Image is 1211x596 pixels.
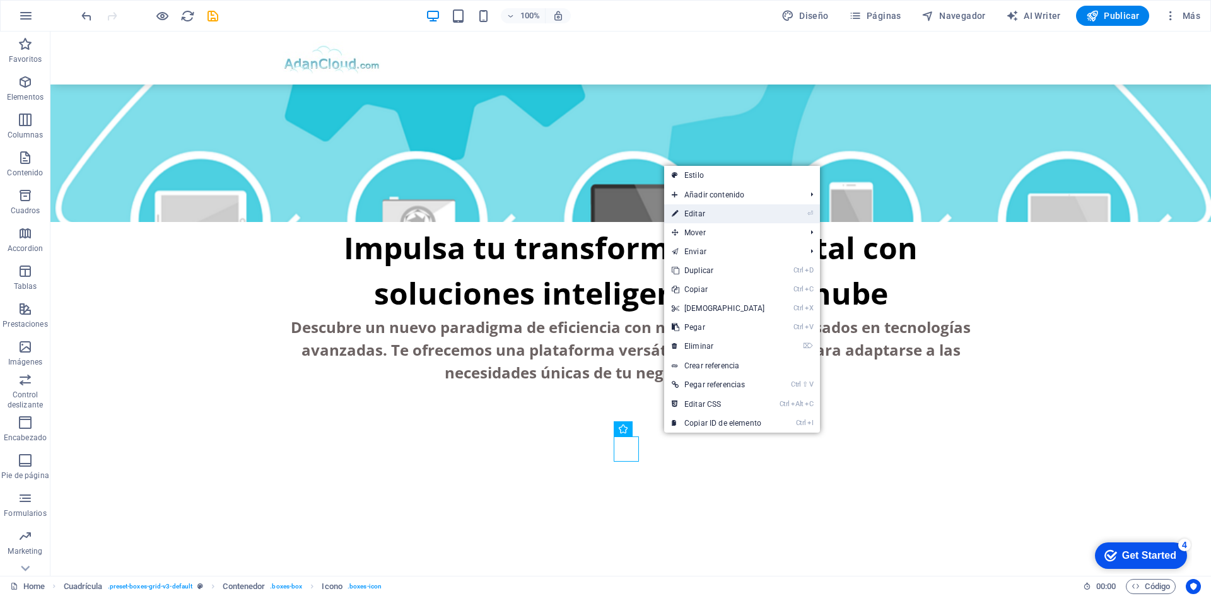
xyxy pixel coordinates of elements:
[206,9,220,23] i: Guardar (Ctrl+S)
[205,8,220,23] button: save
[776,6,834,26] div: Diseño (Ctrl+Alt+Y)
[793,304,804,312] i: Ctrl
[1076,6,1150,26] button: Publicar
[3,319,47,329] p: Prestaciones
[1159,6,1205,26] button: Más
[223,579,265,594] span: Haz clic para seleccionar y doble clic para editar
[849,9,901,22] span: Páginas
[664,280,773,299] a: CtrlCCopiar
[348,579,382,594] span: . boxes-icon
[793,266,804,274] i: Ctrl
[809,380,813,389] i: V
[807,419,814,427] i: I
[1126,579,1176,594] button: Código
[8,130,44,140] p: Columnas
[776,6,834,26] button: Diseño
[79,8,94,23] button: undo
[664,261,773,280] a: CtrlDDuplicar
[1006,9,1061,22] span: AI Writer
[93,3,106,15] div: 4
[803,342,813,350] i: ⌦
[664,318,773,337] a: CtrlVPegar
[4,433,47,443] p: Encabezado
[180,8,195,23] button: reload
[270,579,302,594] span: . boxes-box
[10,6,102,33] div: Get Started 4 items remaining, 20% complete
[780,400,790,408] i: Ctrl
[802,380,808,389] i: ⇧
[793,285,804,293] i: Ctrl
[805,400,814,408] i: C
[1083,579,1116,594] h6: Tiempo de la sesión
[8,357,42,367] p: Imágenes
[664,337,773,356] a: ⌦Eliminar
[501,8,546,23] button: 100%
[807,209,813,218] i: ⏎
[1096,579,1116,594] span: 00 00
[1,470,49,481] p: Pie de página
[1105,581,1107,591] span: :
[8,546,42,556] p: Marketing
[664,204,773,223] a: ⏎Editar
[664,242,801,261] a: Enviar
[796,419,806,427] i: Ctrl
[10,579,45,594] a: Haz clic para cancelar la selección y doble clic para abrir páginas
[11,206,40,216] p: Cuadros
[916,6,991,26] button: Navegador
[664,166,820,185] a: Estilo
[791,380,801,389] i: Ctrl
[781,9,829,22] span: Diseño
[180,9,195,23] i: Volver a cargar página
[108,579,193,594] span: . preset-boxes-grid-v3-default
[921,9,986,22] span: Navegador
[9,54,42,64] p: Favoritos
[64,579,382,594] nav: breadcrumb
[520,8,540,23] h6: 100%
[664,299,773,318] a: CtrlX[DEMOGRAPHIC_DATA]
[664,185,801,204] span: Añadir contenido
[664,223,801,242] span: Mover
[793,323,804,331] i: Ctrl
[553,10,564,21] i: Al redimensionar, ajustar el nivel de zoom automáticamente para ajustarse al dispositivo elegido.
[1001,6,1066,26] button: AI Writer
[805,285,814,293] i: C
[155,8,170,23] button: Haz clic para salir del modo de previsualización y seguir editando
[322,579,342,594] span: Haz clic para seleccionar y doble clic para editar
[664,414,773,433] a: CtrlICopiar ID de elemento
[64,579,103,594] span: Haz clic para seleccionar y doble clic para editar
[1164,9,1200,22] span: Más
[79,9,94,23] i: Deshacer: Duplicar elementos (Ctrl+Z)
[844,6,906,26] button: Páginas
[14,281,37,291] p: Tablas
[664,356,820,375] a: Crear referencia
[664,375,773,394] a: Ctrl⇧VPegar referencias
[37,14,91,25] div: Get Started
[664,395,773,414] a: CtrlAltCEditar CSS
[7,168,43,178] p: Contenido
[1086,9,1140,22] span: Publicar
[4,508,46,518] p: Formularios
[805,266,814,274] i: D
[7,92,44,102] p: Elementos
[791,400,804,408] i: Alt
[805,323,814,331] i: V
[1132,579,1170,594] span: Código
[1186,579,1201,594] button: Usercentrics
[8,243,43,254] p: Accordion
[197,583,203,590] i: Este elemento es un preajuste personalizable
[805,304,814,312] i: X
